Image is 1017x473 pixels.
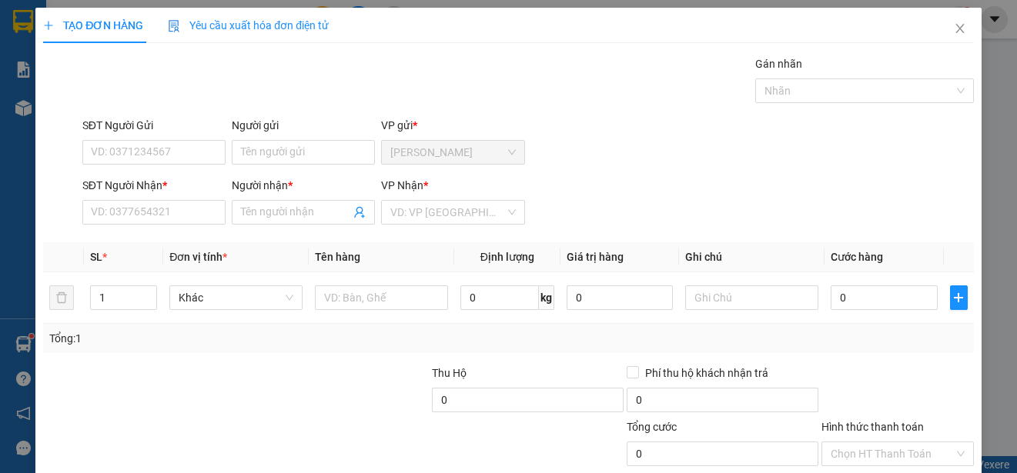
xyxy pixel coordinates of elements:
[679,242,825,272] th: Ghi chú
[950,285,968,310] button: plus
[315,251,360,263] span: Tên hàng
[168,19,329,32] span: Yêu cầu xuất hóa đơn điện tử
[232,177,375,194] div: Người nhận
[432,367,467,379] span: Thu Hộ
[82,117,226,134] div: SĐT Người Gửi
[90,251,102,263] span: SL
[539,285,554,310] span: kg
[179,286,293,309] span: Khác
[49,285,74,310] button: delete
[954,22,966,35] span: close
[82,177,226,194] div: SĐT Người Nhận
[567,251,624,263] span: Giá trị hàng
[627,421,677,433] span: Tổng cước
[168,20,180,32] img: icon
[755,58,802,70] label: Gán nhãn
[43,20,54,31] span: plus
[938,8,982,51] button: Close
[381,179,423,192] span: VP Nhận
[169,251,227,263] span: Đơn vị tính
[232,117,375,134] div: Người gửi
[43,19,143,32] span: TẠO ĐƠN HÀNG
[390,141,515,164] span: VP Cao Tốc
[831,251,883,263] span: Cước hàng
[353,206,366,218] span: user-add
[951,291,967,304] span: plus
[567,285,674,310] input: 0
[480,251,534,263] span: Định lượng
[685,285,818,310] input: Ghi Chú
[49,330,393,347] div: Tổng: 1
[821,421,924,433] label: Hình thức thanh toán
[315,285,448,310] input: VD: Bàn, Ghế
[639,365,774,381] span: Phí thu hộ khách nhận trả
[381,117,524,134] div: VP gửi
